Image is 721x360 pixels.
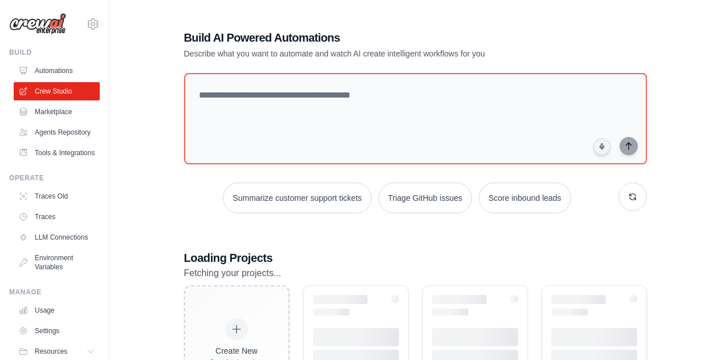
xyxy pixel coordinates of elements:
[14,103,100,121] a: Marketplace
[223,183,371,213] button: Summarize customer support tickets
[184,266,647,281] p: Fetching your projects...
[184,250,647,266] h3: Loading Projects
[14,301,100,319] a: Usage
[14,249,100,276] a: Environment Variables
[14,322,100,340] a: Settings
[9,288,100,297] div: Manage
[14,62,100,80] a: Automations
[9,48,100,57] div: Build
[184,48,567,59] p: Describe what you want to automate and watch AI create intelligent workflows for you
[9,173,100,183] div: Operate
[14,123,100,141] a: Agents Repository
[35,347,67,356] span: Resources
[14,82,100,100] a: Crew Studio
[479,183,571,213] button: Score inbound leads
[14,187,100,205] a: Traces Old
[210,345,264,357] div: Create New
[14,228,100,246] a: LLM Connections
[593,138,610,155] button: Click to speak your automation idea
[14,144,100,162] a: Tools & Integrations
[14,208,100,226] a: Traces
[378,183,472,213] button: Triage GitHub issues
[9,13,66,35] img: Logo
[618,183,647,211] button: Get new suggestions
[184,30,567,46] h1: Build AI Powered Automations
